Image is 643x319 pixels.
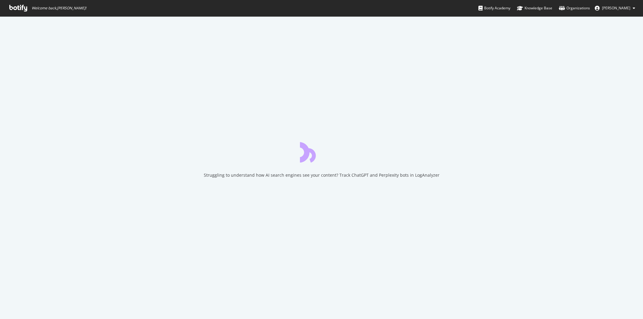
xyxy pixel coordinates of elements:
[32,6,86,11] span: Welcome back, [PERSON_NAME] !
[590,3,640,13] button: [PERSON_NAME]
[602,5,630,11] span: Magda Rapala
[517,5,552,11] div: Knowledge Base
[559,5,590,11] div: Organizations
[478,5,510,11] div: Botify Academy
